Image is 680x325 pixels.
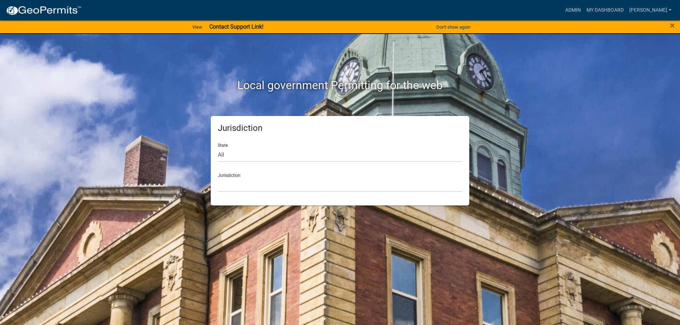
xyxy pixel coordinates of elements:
a: My Dashboard [584,4,627,17]
a: Admin [562,4,584,17]
button: Don't show again [433,21,473,33]
a: View [189,21,205,33]
span: × [670,21,675,30]
button: Close [670,21,675,30]
h5: Jurisdiction [218,123,462,133]
strong: Contact Support Link! [209,23,263,30]
a: [PERSON_NAME] [627,4,674,17]
h2: Local government Permitting for the web [143,79,537,92]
